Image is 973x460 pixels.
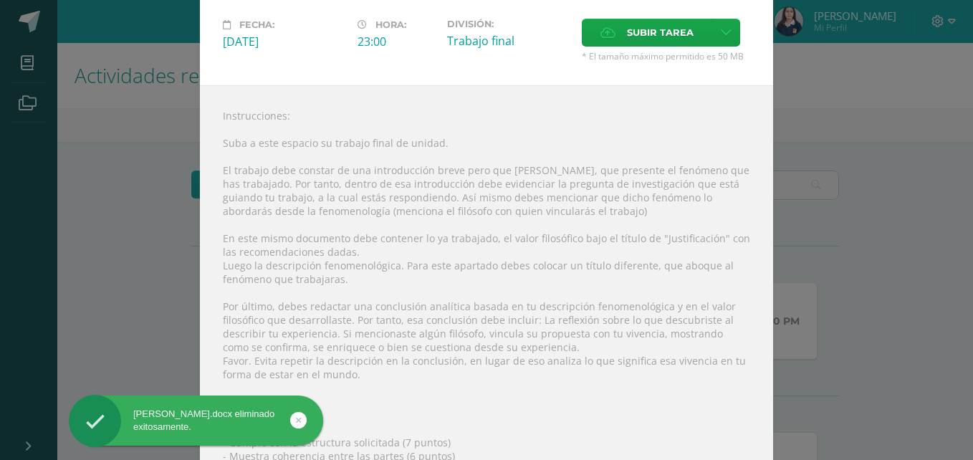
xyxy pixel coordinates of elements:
label: División: [447,19,570,29]
span: Subir tarea [627,19,694,46]
div: [PERSON_NAME].docx eliminado exitosamente. [69,408,323,433]
div: [DATE] [223,34,346,49]
div: 23:00 [358,34,436,49]
span: Fecha: [239,19,274,30]
span: Hora: [375,19,406,30]
span: * El tamaño máximo permitido es 50 MB [582,50,750,62]
div: Trabajo final [447,33,570,49]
